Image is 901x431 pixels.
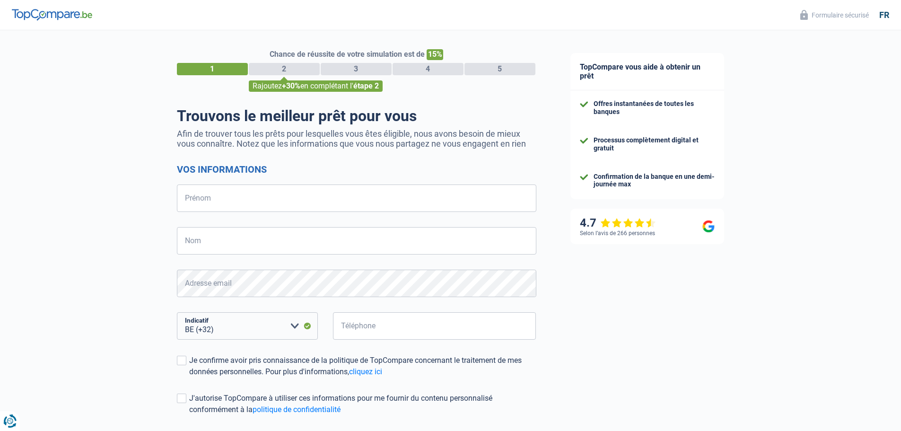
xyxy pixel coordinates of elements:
div: Offres instantanées de toutes les banques [594,100,715,116]
span: Chance de réussite de votre simulation est de [270,50,425,59]
button: Formulaire sécurisé [795,7,875,23]
div: Rajoutez en complétant l' [249,80,383,92]
input: 401020304 [333,312,536,340]
div: fr [879,10,889,20]
p: Afin de trouver tous les prêts pour lesquelles vous êtes éligible, nous avons besoin de mieux vou... [177,129,536,149]
span: +30% [282,81,300,90]
div: 1 [177,63,248,75]
a: cliquez ici [349,367,382,376]
div: TopCompare vous aide à obtenir un prêt [570,53,724,90]
div: Selon l’avis de 266 personnes [580,230,655,237]
div: 4.7 [580,216,656,230]
div: 2 [249,63,320,75]
span: 15% [427,49,443,60]
a: politique de confidentialité [253,405,341,414]
h2: Vos informations [177,164,536,175]
div: 5 [464,63,535,75]
div: J'autorise TopCompare à utiliser ces informations pour me fournir du contenu personnalisé conform... [189,393,536,415]
h1: Trouvons le meilleur prêt pour vous [177,107,536,125]
img: TopCompare Logo [12,9,92,20]
span: étape 2 [353,81,379,90]
div: Confirmation de la banque en une demi-journée max [594,173,715,189]
div: Processus complètement digital et gratuit [594,136,715,152]
div: 4 [393,63,464,75]
div: Je confirme avoir pris connaissance de la politique de TopCompare concernant le traitement de mes... [189,355,536,378]
div: 3 [321,63,392,75]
